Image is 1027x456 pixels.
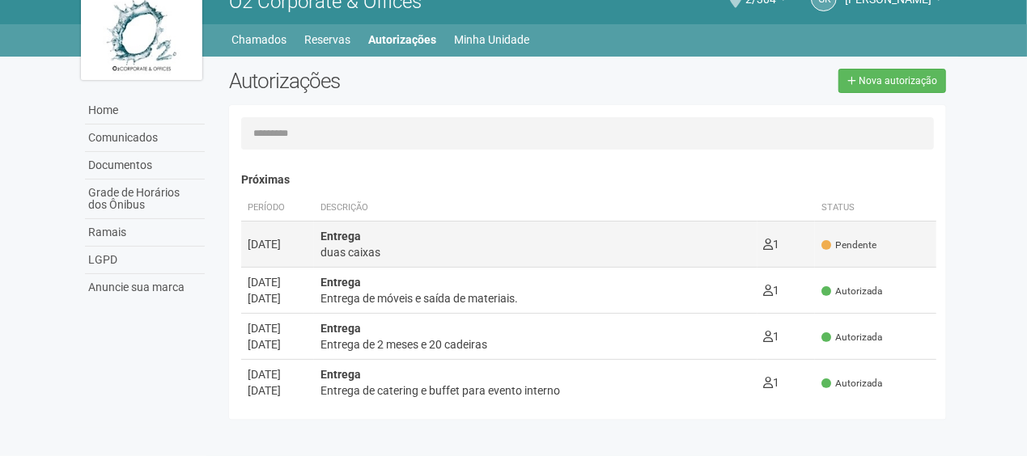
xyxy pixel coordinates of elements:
div: [DATE] [248,382,308,399]
span: Autorizada [821,331,882,344]
a: Anuncie sua marca [85,274,205,301]
div: [DATE] [248,274,308,290]
th: Período [241,195,314,222]
a: Autorizações [369,28,437,51]
a: Grade de Horários dos Ônibus [85,179,205,219]
a: Minha Unidade [455,28,530,51]
a: Comunicados [85,125,205,152]
div: [DATE] [248,366,308,382]
span: Autorizada [821,377,882,391]
a: Nova autorização [838,69,946,93]
th: Status [815,195,936,222]
span: 1 [764,330,780,343]
a: Reservas [305,28,351,51]
span: Autorizada [821,285,882,298]
strong: Entrega [320,322,361,335]
span: 1 [764,376,780,389]
div: Entrega de 2 meses e 20 cadeiras [320,336,751,353]
div: duas caixas [320,244,751,260]
div: [DATE] [248,336,308,353]
div: [DATE] [248,290,308,306]
a: Home [85,97,205,125]
span: Nova autorização [859,75,937,87]
a: Chamados [232,28,287,51]
span: 1 [764,238,780,251]
a: Ramais [85,219,205,247]
div: [DATE] [248,320,308,336]
span: 1 [764,284,780,297]
div: [DATE] [248,236,308,252]
span: Pendente [821,239,876,252]
th: Descrição [314,195,758,222]
a: Documentos [85,152,205,179]
a: LGPD [85,247,205,274]
h4: Próximas [241,174,937,186]
strong: Entrega [320,230,361,243]
strong: Entrega [320,368,361,381]
h2: Autorizações [229,69,575,93]
div: Entrega de móveis e saída de materiais. [320,290,751,306]
strong: Entrega [320,276,361,289]
div: Entrega de catering e buffet para evento interno [320,382,751,399]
